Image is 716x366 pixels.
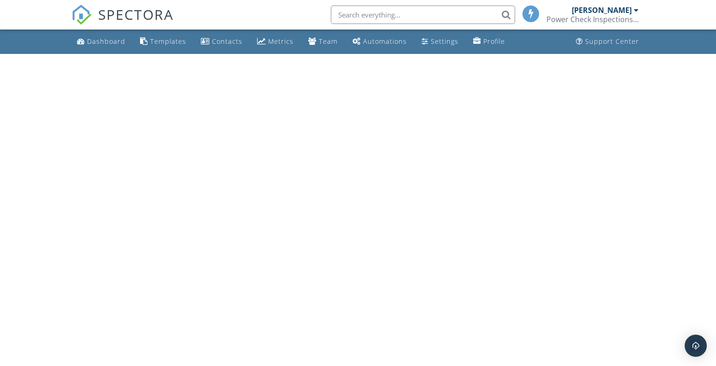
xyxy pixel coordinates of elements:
a: Team [305,33,341,50]
span: SPECTORA [98,5,174,24]
div: Power Check Inspections, PLLC [546,15,639,24]
div: Team [319,37,338,46]
a: Contacts [197,33,246,50]
div: Open Intercom Messenger [685,335,707,357]
a: Support Center [572,33,643,50]
input: Search everything... [331,6,515,24]
a: Company Profile [470,33,509,50]
a: Dashboard [73,33,129,50]
div: Templates [150,37,186,46]
a: Templates [136,33,190,50]
div: Support Center [585,37,639,46]
div: Dashboard [87,37,125,46]
img: The Best Home Inspection Software - Spectora [71,5,92,25]
div: Settings [431,37,458,46]
a: Metrics [253,33,297,50]
a: Settings [418,33,462,50]
div: Profile [483,37,505,46]
a: SPECTORA [71,12,174,32]
div: Contacts [212,37,242,46]
a: Automations (Basic) [349,33,411,50]
div: [PERSON_NAME] [572,6,632,15]
div: Metrics [268,37,293,46]
div: Automations [363,37,407,46]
